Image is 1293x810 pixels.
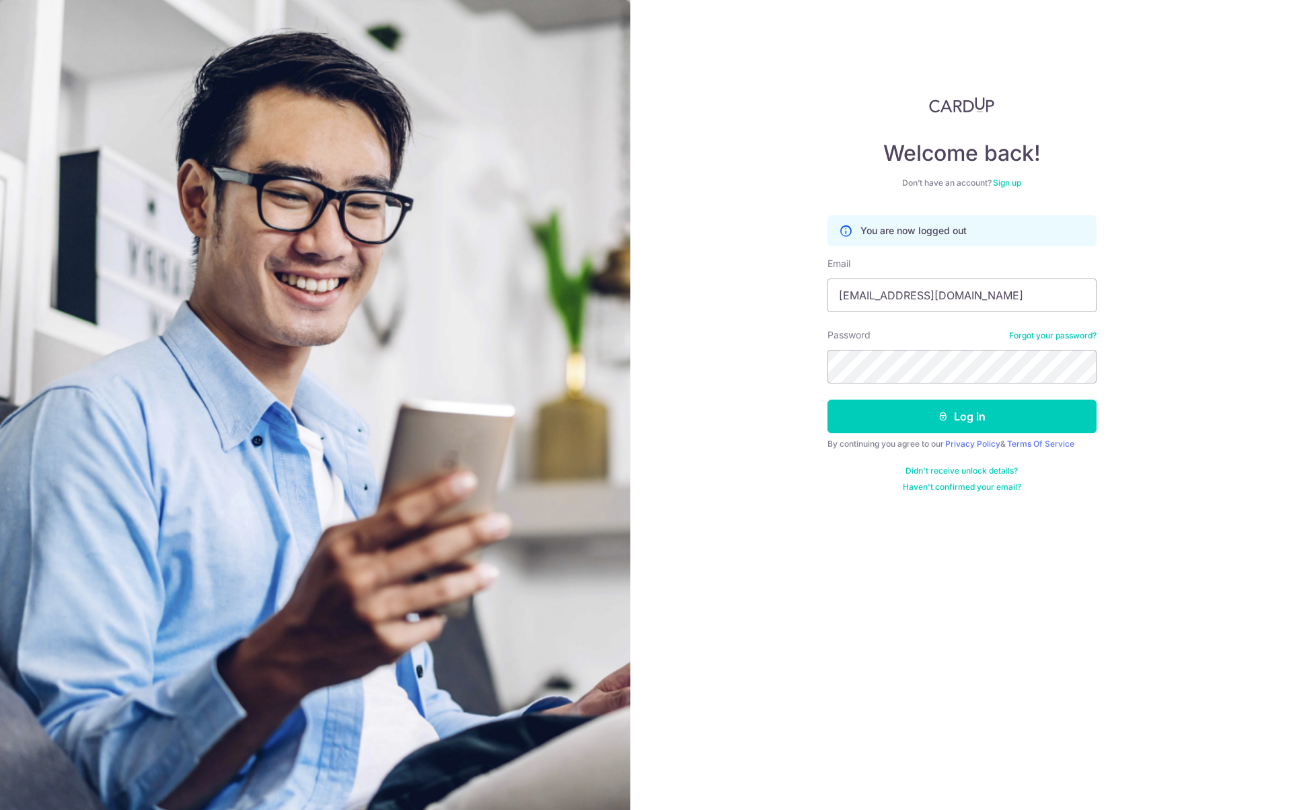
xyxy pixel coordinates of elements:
[1007,439,1074,449] a: Terms Of Service
[860,224,967,237] p: You are now logged out
[993,178,1021,188] a: Sign up
[827,328,871,342] label: Password
[906,466,1018,476] a: Didn't receive unlock details?
[827,279,1097,312] input: Enter your Email
[827,439,1097,449] div: By continuing you agree to our &
[945,439,1000,449] a: Privacy Policy
[929,97,995,113] img: CardUp Logo
[903,482,1021,492] a: Haven't confirmed your email?
[827,400,1097,433] button: Log in
[827,178,1097,188] div: Don’t have an account?
[827,257,850,270] label: Email
[827,140,1097,167] h4: Welcome back!
[1009,330,1097,341] a: Forgot your password?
